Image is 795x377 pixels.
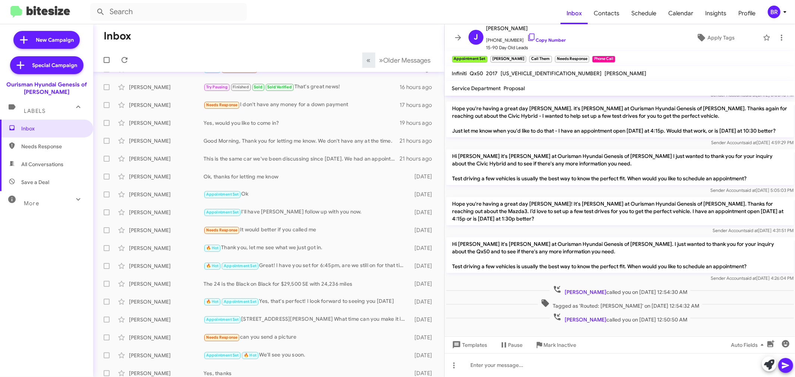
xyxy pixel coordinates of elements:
[129,155,204,162] div: [PERSON_NAME]
[451,338,488,352] span: Templates
[409,280,438,288] div: [DATE]
[129,244,204,252] div: [PERSON_NAME]
[400,137,438,145] div: 21 hours ago
[204,244,409,252] div: Thank you, let me see what we just got in.
[204,137,400,145] div: Good Morning, Thank you for letting me know. We don't have any at the time.
[233,85,249,89] span: Finished
[564,289,606,295] span: [PERSON_NAME]
[707,31,735,44] span: Apply Tags
[625,3,662,24] span: Schedule
[409,298,438,305] div: [DATE]
[206,353,239,358] span: Appointment Set
[206,192,239,197] span: Appointment Set
[537,299,702,310] span: Tagged as 'Routed: [PERSON_NAME]' on [DATE] 12:54:32 AM
[90,3,247,21] input: Search
[588,3,625,24] a: Contacts
[400,83,438,91] div: 16 hours ago
[129,119,204,127] div: [PERSON_NAME]
[745,228,758,233] span: said at
[206,263,219,268] span: 🔥 Hot
[204,351,409,359] div: We'll see you soon.
[21,161,63,168] span: All Conversations
[204,333,409,342] div: can you send a picture
[129,101,204,109] div: [PERSON_NAME]
[13,31,80,49] a: New Campaign
[104,30,131,42] h1: Inbox
[267,85,292,89] span: Sold Verified
[564,316,606,323] span: [PERSON_NAME]
[452,85,501,92] span: Service Department
[129,370,204,377] div: [PERSON_NAME]
[711,140,794,145] span: Sender Account [DATE] 4:59:29 PM
[129,334,204,341] div: [PERSON_NAME]
[206,102,238,107] span: Needs Response
[493,338,529,352] button: Pause
[671,31,759,44] button: Apply Tags
[129,298,204,305] div: [PERSON_NAME]
[409,191,438,198] div: [DATE]
[206,85,228,89] span: Try Pausing
[486,24,566,33] span: [PERSON_NAME]
[409,370,438,377] div: [DATE]
[204,190,409,199] div: Ok
[129,352,204,359] div: [PERSON_NAME]
[731,338,767,352] span: Auto Fields
[206,299,219,304] span: 🔥 Hot
[224,299,256,304] span: Appointment Set
[384,56,431,64] span: Older Messages
[409,173,438,180] div: [DATE]
[129,83,204,91] div: [PERSON_NAME]
[204,83,400,91] div: That's great news!
[379,56,384,65] span: »
[409,209,438,216] div: [DATE]
[204,280,409,288] div: The 24 is the Black on Black for $29,500 SE with 24,236 miles
[549,313,690,323] span: called you on [DATE] 12:50:50 AM
[768,6,780,18] div: BR
[561,3,588,24] a: Inbox
[508,338,523,352] span: Pause
[254,85,262,89] span: Sold
[544,338,577,352] span: Mark Inactive
[129,316,204,323] div: [PERSON_NAME]
[592,56,615,63] small: Phone Call
[21,178,49,186] span: Save a Deal
[244,353,256,358] span: 🔥 Hot
[204,173,409,180] div: Ok, thanks for letting me know
[400,155,438,162] div: 21 hours ago
[713,228,794,233] span: Sender Account [DATE] 4:31:51 PM
[362,53,375,68] button: Previous
[555,56,589,63] small: Needs Response
[206,228,238,232] span: Needs Response
[529,338,583,352] button: Mark Inactive
[129,173,204,180] div: [PERSON_NAME]
[699,3,732,24] span: Insights
[725,338,773,352] button: Auto Fields
[36,36,74,44] span: New Campaign
[732,3,761,24] span: Profile
[662,3,699,24] a: Calendar
[204,297,409,306] div: Yes, that's perfect! I look forward to seeing you [DATE]
[452,70,467,77] span: Infiniti
[204,315,409,324] div: [STREET_ADDRESS][PERSON_NAME] What time can you make it in?
[605,70,647,77] span: [PERSON_NAME]
[529,56,552,63] small: Call Them
[446,149,794,185] p: Hi [PERSON_NAME] it's [PERSON_NAME] at Ourisman Hyundai Genesis of [PERSON_NAME] I just wanted to...
[409,226,438,234] div: [DATE]
[204,262,409,270] div: Great! I have you set for 6:45pm, are we still on for that time?
[206,210,239,215] span: Appointment Set
[363,53,435,68] nav: Page navigation example
[446,237,794,273] p: Hi [PERSON_NAME] it's [PERSON_NAME] at Ourisman Hyundai Genesis of [PERSON_NAME]. I just wanted t...
[206,317,239,322] span: Appointment Set
[743,275,756,281] span: said at
[486,70,498,77] span: 2017
[400,119,438,127] div: 19 hours ago
[504,85,525,92] span: Proposal
[744,140,757,145] span: said at
[375,53,435,68] button: Next
[204,226,409,234] div: It would better if you called me
[452,56,488,63] small: Appointment Set
[490,56,526,63] small: [PERSON_NAME]
[24,200,39,207] span: More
